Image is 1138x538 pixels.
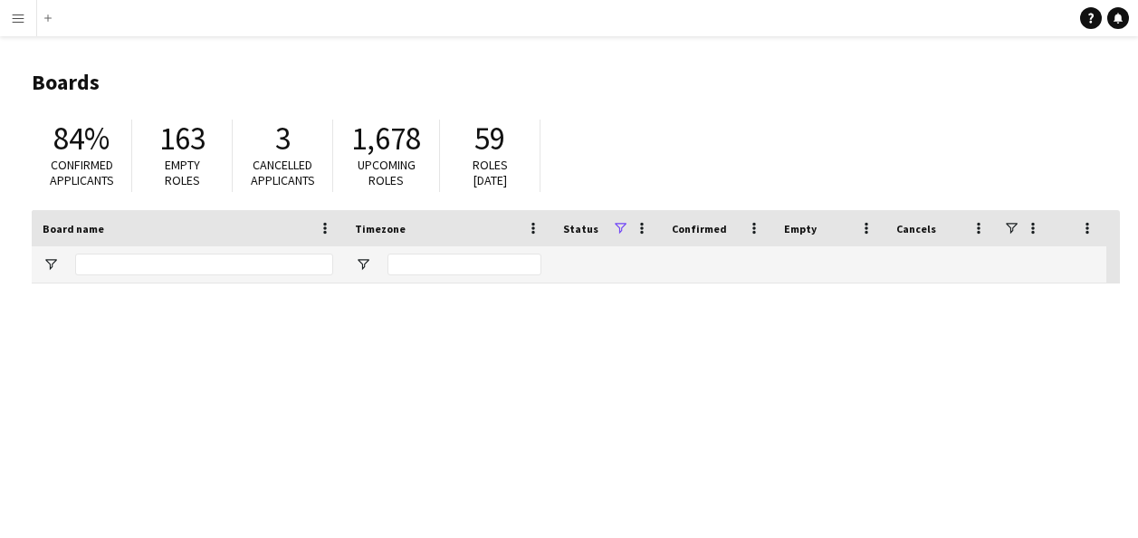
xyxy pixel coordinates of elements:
[896,222,936,235] span: Cancels
[275,119,291,159] span: 3
[159,119,206,159] span: 163
[473,157,508,188] span: Roles [DATE]
[165,157,200,188] span: Empty roles
[784,222,817,235] span: Empty
[351,119,421,159] span: 1,678
[75,254,333,275] input: Board name Filter Input
[43,256,59,273] button: Open Filter Menu
[32,69,1120,96] h1: Boards
[358,157,416,188] span: Upcoming roles
[50,157,114,188] span: Confirmed applicants
[563,222,598,235] span: Status
[43,222,104,235] span: Board name
[474,119,505,159] span: 59
[251,157,315,188] span: Cancelled applicants
[355,222,406,235] span: Timezone
[387,254,541,275] input: Timezone Filter Input
[53,119,110,159] span: 84%
[355,256,371,273] button: Open Filter Menu
[672,222,727,235] span: Confirmed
